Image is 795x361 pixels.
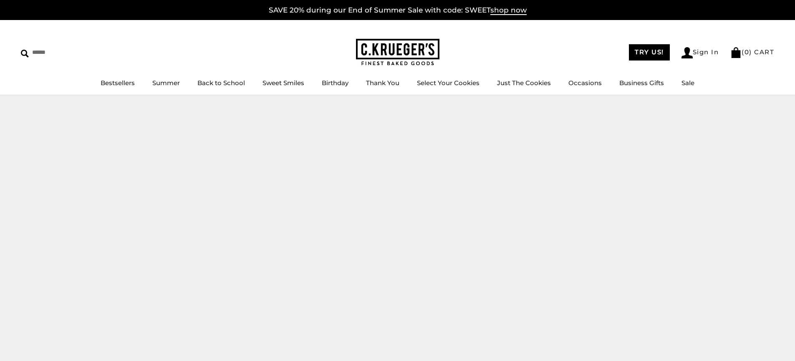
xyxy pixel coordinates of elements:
[681,47,719,58] a: Sign In
[417,79,480,87] a: Select Your Cookies
[681,79,694,87] a: Sale
[322,79,348,87] a: Birthday
[21,50,29,58] img: Search
[745,48,750,56] span: 0
[490,6,527,15] span: shop now
[269,6,527,15] a: SAVE 20% during our End of Summer Sale with code: SWEETshop now
[101,79,135,87] a: Bestsellers
[730,47,742,58] img: Bag
[21,46,120,59] input: Search
[730,48,774,56] a: (0) CART
[568,79,602,87] a: Occasions
[152,79,180,87] a: Summer
[629,44,670,61] a: TRY US!
[197,79,245,87] a: Back to School
[366,79,399,87] a: Thank You
[262,79,304,87] a: Sweet Smiles
[497,79,551,87] a: Just The Cookies
[356,39,439,66] img: C.KRUEGER'S
[619,79,664,87] a: Business Gifts
[681,47,693,58] img: Account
